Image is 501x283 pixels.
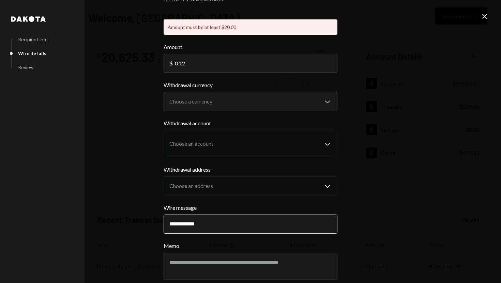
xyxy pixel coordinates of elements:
[164,54,337,73] input: 0.00
[164,242,337,250] label: Memo
[18,36,48,42] div: Recipient info
[164,43,337,51] label: Amount
[164,81,337,89] label: Withdrawal currency
[164,176,337,195] button: Withdrawal address
[164,166,337,174] label: Withdrawal address
[164,204,337,212] label: Wire message
[18,64,34,70] div: Review
[164,130,337,157] button: Withdrawal account
[164,19,337,35] div: Amount must be at least $20.00
[164,92,337,111] button: Withdrawal currency
[169,60,173,66] div: $
[18,50,46,56] div: Wire details
[164,119,337,127] label: Withdrawal account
